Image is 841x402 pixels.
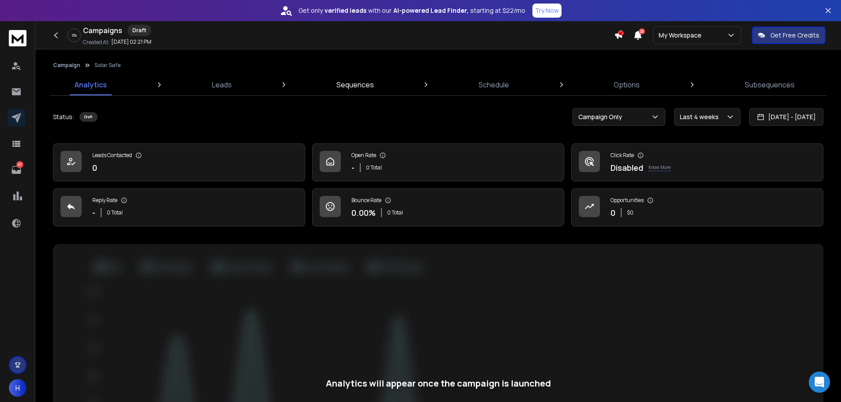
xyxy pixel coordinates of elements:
p: Click Rate [611,152,634,159]
strong: AI-powered Lead Finder, [393,6,468,15]
p: Get Free Credits [770,31,819,40]
p: Get only with our starting at $22/mo [298,6,525,15]
a: Leads Contacted0 [53,143,305,181]
a: Subsequences [739,74,800,95]
p: Open Rate [351,152,376,159]
p: My Workspace [659,31,705,40]
p: 87 [16,161,23,168]
p: Solar Safe [94,62,121,69]
a: Schedule [473,74,514,95]
button: H [9,379,26,397]
p: 0 [92,162,97,174]
p: [DATE] 02:21 PM [111,38,151,45]
a: Analytics [69,74,112,95]
p: Leads Contacted [92,152,132,159]
p: 0 % [72,33,77,38]
div: Draft [79,112,98,122]
h1: Campaigns [83,25,122,36]
p: Reply Rate [92,197,117,204]
p: - [92,207,95,219]
a: Open Rate-0 Total [312,143,564,181]
a: Leads [207,74,237,95]
a: Bounce Rate0.00%0 Total [312,188,564,226]
p: Leads [212,79,232,90]
a: Sequences [331,74,379,95]
img: logo [9,30,26,46]
button: Try Now [532,4,562,18]
button: Get Free Credits [752,26,826,44]
strong: verified leads [324,6,366,15]
p: - [351,162,355,174]
p: 0 [611,207,615,219]
p: Know More [649,164,671,171]
p: Bounce Rate [351,197,381,204]
p: Status: [53,113,74,121]
p: Options [614,79,640,90]
p: 0.00 % [351,207,376,219]
a: 87 [8,161,25,179]
p: Opportunities [611,197,644,204]
p: 0 Total [387,209,403,216]
p: 0 Total [366,164,382,171]
p: Last 4 weeks [680,113,722,121]
p: Try Now [535,6,559,15]
a: Options [608,74,645,95]
a: Opportunities0$0 [571,188,823,226]
p: $ 0 [627,209,634,216]
p: Created At: [83,39,109,46]
button: Campaign [53,62,80,69]
p: Subsequences [745,79,795,90]
span: 20 [639,28,645,34]
a: Click RateDisabledKnow More [571,143,823,181]
p: Sequences [336,79,374,90]
p: Campaign Only [578,113,626,121]
div: Analytics will appear once the campaign is launched [326,377,551,390]
p: 0 Total [107,209,123,216]
p: Schedule [479,79,509,90]
div: Open Intercom Messenger [809,372,830,393]
p: Analytics [75,79,107,90]
button: [DATE] - [DATE] [749,108,823,126]
div: Draft [128,25,151,36]
p: Disabled [611,162,643,174]
a: Reply Rate-0 Total [53,188,305,226]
